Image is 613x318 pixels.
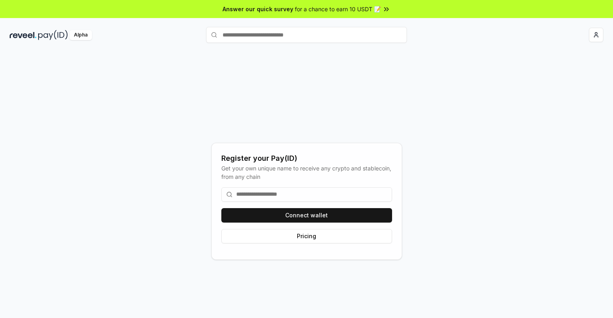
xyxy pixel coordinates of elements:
img: reveel_dark [10,30,37,40]
button: Connect wallet [221,208,392,223]
div: Alpha [69,30,92,40]
img: pay_id [38,30,68,40]
button: Pricing [221,229,392,243]
div: Get your own unique name to receive any crypto and stablecoin, from any chain [221,164,392,181]
div: Register your Pay(ID) [221,153,392,164]
span: Answer our quick survey [223,5,293,13]
span: for a chance to earn 10 USDT 📝 [295,5,381,13]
